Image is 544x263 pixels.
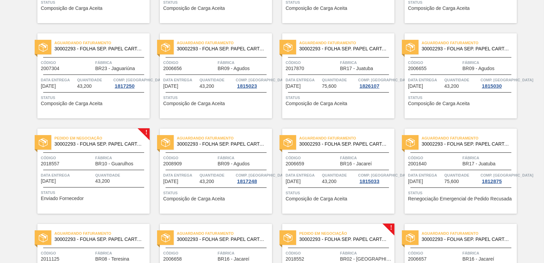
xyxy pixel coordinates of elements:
[406,43,415,52] img: status
[236,83,258,89] div: 1815023
[41,257,60,262] span: 2011125
[358,172,393,184] a: Comp. [GEOGRAPHIC_DATA]1815033
[272,129,394,214] a: statusAguardando Faturamento30002293 - FOLHA SEP. PAPEL CARTAO 1200x1000M 350gCódigo2006659Fábric...
[480,172,515,184] a: Comp. [GEOGRAPHIC_DATA]1812875
[286,172,320,179] span: Data entrega
[340,154,393,161] span: Fábrica
[163,59,216,66] span: Código
[41,84,56,89] span: 27/09/2025
[322,172,357,179] span: Quantidade
[150,129,272,214] a: statusAguardando Faturamento30002293 - FOLHA SEP. PAPEL CARTAO 1200x1000M 350gCódigo2008909Fábric...
[161,43,170,52] img: status
[394,129,517,214] a: statusAguardando Faturamento30002293 - FOLHA SEP. PAPEL CARTAO 1200x1000M 350gCódigo2001640Fábric...
[422,135,517,142] span: Aguardando Faturamento
[422,142,511,147] span: 30002293 - FOLHA SEP. PAPEL CARTAO 1200x1000M 350g
[284,43,292,52] img: status
[286,84,301,89] span: 29/09/2025
[161,138,170,147] img: status
[41,250,93,257] span: Código
[95,59,148,66] span: Fábrica
[340,59,393,66] span: Fábrica
[462,66,494,71] span: BR09 - Agudos
[95,161,133,166] span: BR10 - Guarulhos
[41,161,60,166] span: 2018557
[286,101,347,106] span: Composição de Carga Aceita
[113,77,148,89] a: Comp. [GEOGRAPHIC_DATA]1817250
[286,154,338,161] span: Código
[218,59,270,66] span: Fábrica
[113,77,166,83] span: Comp. Carga
[394,33,517,118] a: statusAguardando Faturamento30002293 - FOLHA SEP. PAPEL CARTAO 1200x1000M 350gCódigo2006655Fábric...
[299,39,394,46] span: Aguardando Faturamento
[163,154,216,161] span: Código
[480,83,503,89] div: 1815030
[218,154,270,161] span: Fábrica
[163,196,225,201] span: Composição de Carga Aceita
[163,77,198,83] span: Data entrega
[218,161,250,166] span: BR09 - Agudos
[408,77,443,83] span: Data entrega
[299,237,389,242] span: 30002293 - FOLHA SEP. PAPEL CARTAO 1200x1000M 350g
[177,230,272,237] span: Aguardando Faturamento
[422,230,517,237] span: Aguardando Faturamento
[200,172,234,179] span: Quantidade
[358,172,411,179] span: Comp. Carga
[218,250,270,257] span: Fábrica
[54,135,150,142] span: Pedido em Negociação
[462,250,515,257] span: Fábrica
[284,233,292,242] img: status
[358,77,411,83] span: Comp. Carga
[286,196,347,201] span: Composição de Carga Aceita
[299,46,389,51] span: 30002293 - FOLHA SEP. PAPEL CARTAO 1200x1000M 350g
[299,135,394,142] span: Aguardando Faturamento
[163,6,225,11] span: Composição de Carga Aceita
[163,179,178,184] span: 01/10/2025
[286,59,338,66] span: Código
[444,179,459,184] span: 75,600
[163,84,178,89] span: 27/09/2025
[41,77,75,83] span: Data entrega
[163,94,270,101] span: Status
[422,39,517,46] span: Aguardando Faturamento
[322,179,337,184] span: 43,200
[480,77,533,83] span: Comp. Carga
[422,237,511,242] span: 30002293 - FOLHA SEP. PAPEL CARTAO 1200x1000M 350g
[408,172,443,179] span: Data entrega
[163,250,216,257] span: Código
[54,230,150,237] span: Aguardando Faturamento
[462,59,515,66] span: Fábrica
[163,161,182,166] span: 2008909
[41,196,84,201] span: Enviado Fornecedor
[177,46,267,51] span: 30002293 - FOLHA SEP. PAPEL CARTAO 1200x1000M 350g
[299,230,394,237] span: Pedido em Negociação
[236,77,270,89] a: Comp. [GEOGRAPHIC_DATA]1815023
[41,154,93,161] span: Código
[41,6,102,11] span: Composição de Carga Aceita
[41,172,93,179] span: Data entrega
[408,101,470,106] span: Composição de Carga Aceita
[54,46,144,51] span: 30002293 - FOLHA SEP. PAPEL CARTAO 1200x1000M 350g
[113,83,136,89] div: 1817250
[95,66,135,71] span: BR23 - Jaguariúna
[95,250,148,257] span: Fábrica
[163,257,182,262] span: 2006658
[39,138,48,147] img: status
[408,161,427,166] span: 2001640
[408,154,461,161] span: Código
[286,77,320,83] span: Data entrega
[408,257,427,262] span: 2006657
[236,77,288,83] span: Comp. Carga
[77,84,92,89] span: 43,200
[54,39,150,46] span: Aguardando Faturamento
[236,172,270,184] a: Comp. [GEOGRAPHIC_DATA]1817248
[322,77,357,83] span: Quantidade
[41,94,148,101] span: Status
[163,190,270,196] span: Status
[422,46,511,51] span: 30002293 - FOLHA SEP. PAPEL CARTAO 1200x1000M 350g
[286,257,304,262] span: 2018552
[444,84,459,89] span: 43,200
[272,33,394,118] a: statusAguardando Faturamento30002293 - FOLHA SEP. PAPEL CARTAO 1200x1000M 350gCódigo2017870Fábric...
[77,77,112,83] span: Quantidade
[340,161,372,166] span: BR16 - Jacareí
[27,129,150,214] a: !statusPedido em Negociação30002293 - FOLHA SEP. PAPEL CARTAO 1200x1000M 350gCódigo2018557Fábrica...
